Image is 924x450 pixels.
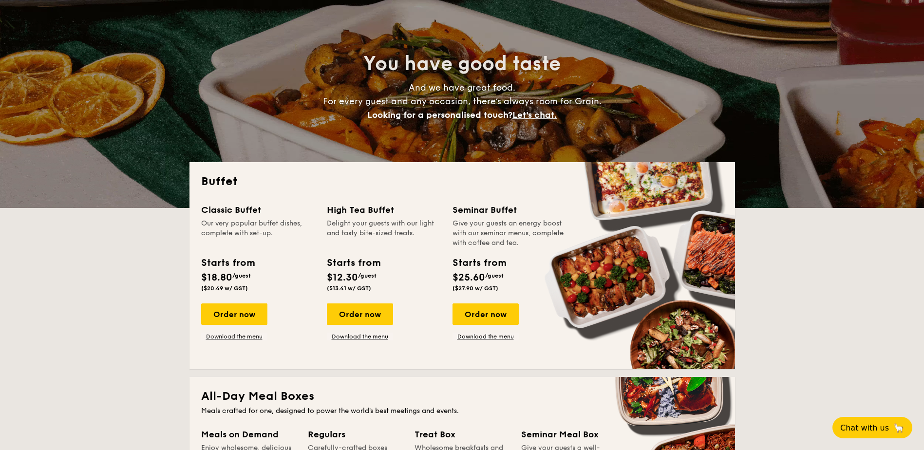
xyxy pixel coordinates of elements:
div: Treat Box [415,428,509,441]
span: ($20.49 w/ GST) [201,285,248,292]
div: Give your guests an energy boost with our seminar menus, complete with coffee and tea. [453,219,566,248]
span: $18.80 [201,272,232,283]
a: Download the menu [201,333,267,340]
div: Order now [327,303,393,325]
span: /guest [358,272,377,279]
div: Meals on Demand [201,428,296,441]
button: Chat with us🦙 [832,417,912,438]
span: And we have great food. For every guest and any occasion, there’s always room for Grain. [323,82,602,120]
div: Starts from [327,256,380,270]
a: Download the menu [453,333,519,340]
a: Download the menu [327,333,393,340]
div: Starts from [453,256,506,270]
div: Order now [201,303,267,325]
span: Looking for a personalised touch? [367,110,512,120]
div: Regulars [308,428,403,441]
span: Let's chat. [512,110,557,120]
div: Meals crafted for one, designed to power the world's best meetings and events. [201,406,723,416]
span: $25.60 [453,272,485,283]
div: High Tea Buffet [327,203,441,217]
div: Seminar Buffet [453,203,566,217]
h2: Buffet [201,174,723,189]
div: Starts from [201,256,254,270]
span: $12.30 [327,272,358,283]
span: You have good taste [363,52,561,75]
div: Delight your guests with our light and tasty bite-sized treats. [327,219,441,248]
div: Order now [453,303,519,325]
div: Our very popular buffet dishes, complete with set-up. [201,219,315,248]
span: ($27.90 w/ GST) [453,285,498,292]
div: Seminar Meal Box [521,428,616,441]
span: /guest [485,272,504,279]
span: ($13.41 w/ GST) [327,285,371,292]
span: Chat with us [840,423,889,432]
h2: All-Day Meal Boxes [201,389,723,404]
div: Classic Buffet [201,203,315,217]
span: /guest [232,272,251,279]
span: 🦙 [893,422,905,433]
